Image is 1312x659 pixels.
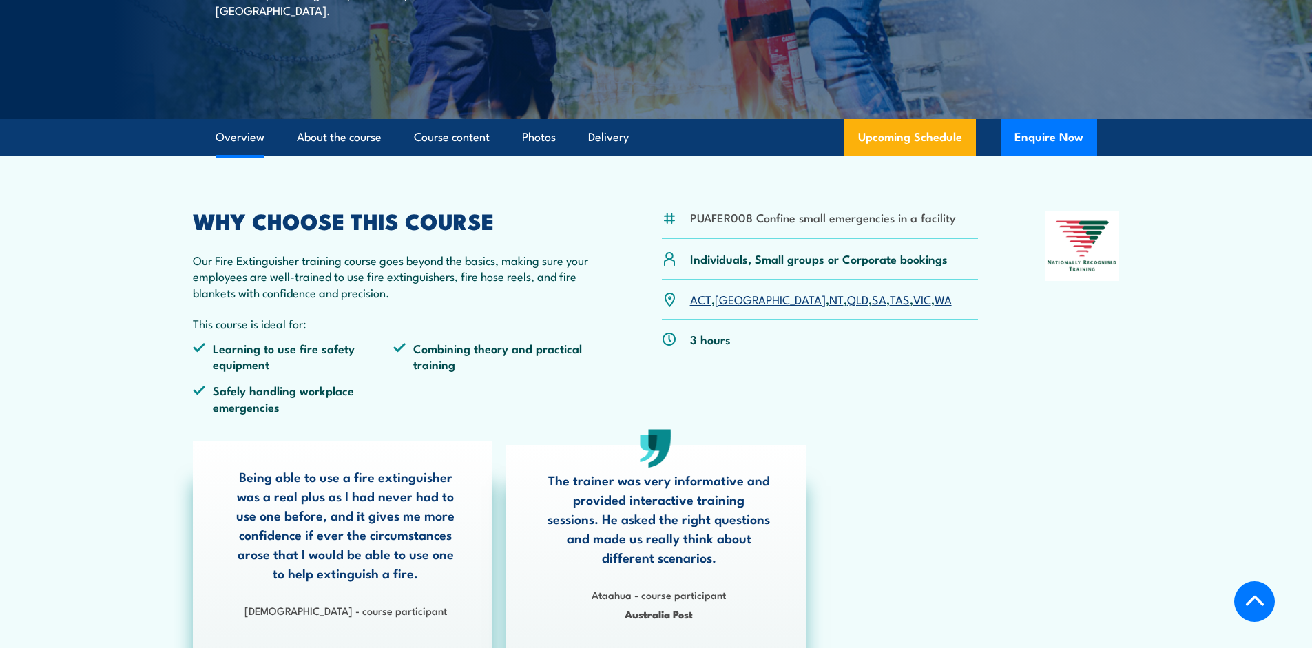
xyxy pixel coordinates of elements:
p: The trainer was very informative and provided interactive training sessions. He asked the right q... [547,470,771,567]
p: Being able to use a fire extinguisher was a real plus as I had never had to use one before, and i... [233,467,458,583]
li: Combining theory and practical training [393,340,594,373]
strong: Ataahua - course participant [592,587,726,602]
p: , , , , , , , [690,291,952,307]
a: WA [935,291,952,307]
a: QLD [847,291,868,307]
p: Our Fire Extinguisher training course goes beyond the basics, making sure your employees are well... [193,252,595,300]
a: Upcoming Schedule [844,119,976,156]
a: SA [872,291,886,307]
span: Australia Post [547,606,771,622]
strong: [DEMOGRAPHIC_DATA] - course participant [244,603,447,618]
a: NT [829,291,844,307]
li: PUAFER008 Confine small emergencies in a facility [690,209,956,225]
a: About the course [297,119,382,156]
a: ACT [690,291,711,307]
a: TAS [890,291,910,307]
p: This course is ideal for: [193,315,595,331]
a: VIC [913,291,931,307]
img: Nationally Recognised Training logo. [1045,211,1120,281]
h2: WHY CHOOSE THIS COURSE [193,211,595,230]
p: 3 hours [690,331,731,347]
li: Safely handling workplace emergencies [193,382,394,415]
a: Photos [522,119,556,156]
a: Delivery [588,119,629,156]
button: Enquire Now [1001,119,1097,156]
li: Learning to use fire safety equipment [193,340,394,373]
a: [GEOGRAPHIC_DATA] [715,291,826,307]
a: Course content [414,119,490,156]
p: Individuals, Small groups or Corporate bookings [690,251,948,266]
a: Overview [216,119,264,156]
